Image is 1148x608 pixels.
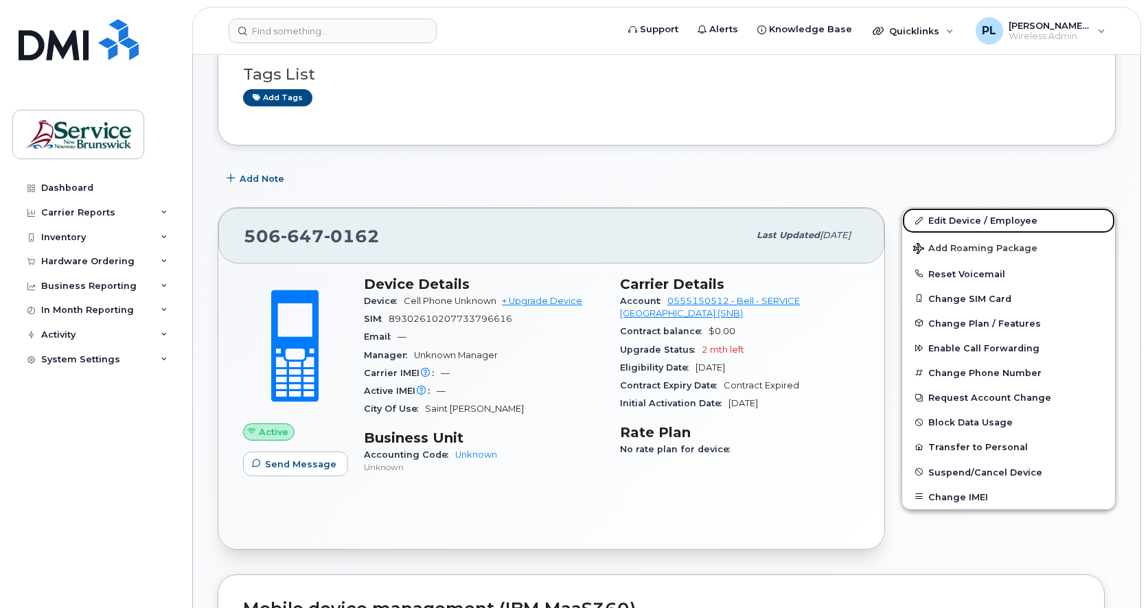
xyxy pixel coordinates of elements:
button: Add Roaming Package [902,233,1115,261]
button: Change IMEI [902,484,1115,509]
span: Support [640,23,678,36]
button: Change Plan / Features [902,311,1115,336]
button: Transfer to Personal [902,434,1115,459]
span: Unknown Manager [414,350,498,360]
span: — [437,386,446,396]
span: Change Plan / Features [928,318,1041,328]
button: Suspend/Cancel Device [902,460,1115,484]
span: 0162 [324,226,380,246]
span: Cell Phone Unknown [404,296,496,306]
span: Carrier IMEI [364,368,441,378]
span: Contract balance [620,326,709,336]
a: Unknown [455,449,497,460]
span: — [398,331,406,342]
span: Contract Expiry Date [620,380,724,390]
span: [DATE] [728,398,758,408]
a: + Upgrade Device [502,296,582,306]
span: Eligibility Date [620,362,696,373]
span: Send Message [265,458,336,471]
a: Add tags [243,89,312,106]
button: Reset Voicemail [902,261,1115,286]
div: Penney, Lily (SNB) [966,17,1115,45]
button: Send Message [243,452,348,476]
a: Support [619,16,688,43]
span: Alerts [709,23,738,36]
span: — [441,368,450,378]
button: Enable Call Forwarding [902,336,1115,360]
span: 647 [281,226,324,246]
span: [DATE] [820,230,851,240]
a: Knowledge Base [748,16,862,43]
div: Quicklinks [863,17,963,45]
span: Active [259,425,288,439]
span: No rate plan for device [620,444,737,454]
span: Add Note [240,172,284,185]
span: 506 [244,226,380,246]
span: Manager [364,350,414,360]
span: Accounting Code [364,449,455,460]
h3: Rate Plan [620,424,860,441]
button: Block Data Usage [902,410,1115,434]
span: Saint [PERSON_NAME] [425,404,524,414]
span: Enable Call Forwarding [928,343,1040,353]
h3: Carrier Details [620,276,860,292]
span: Contract Expired [724,380,799,390]
p: Unknown [364,461,604,473]
span: Suspend/Cancel Device [928,467,1042,477]
span: 2 mth left [702,344,744,355]
span: Knowledge Base [769,23,852,36]
span: SIM [364,314,389,324]
input: Find something... [229,19,437,43]
h3: Business Unit [364,430,604,446]
span: Add Roaming Package [913,243,1037,256]
button: Request Account Change [902,385,1115,410]
span: [PERSON_NAME] (SNB) [1009,20,1091,31]
span: Device [364,296,404,306]
a: Edit Device / Employee [902,208,1115,233]
span: PL [982,23,996,39]
span: Upgrade Status [620,344,702,355]
span: Quicklinks [889,25,939,36]
span: Account [620,296,667,306]
span: $0.00 [709,326,735,336]
button: Add Note [218,166,296,191]
button: Change Phone Number [902,360,1115,385]
span: Initial Activation Date [620,398,728,408]
a: 0555150512 - Bell - SERVICE [GEOGRAPHIC_DATA] (SNB) [620,296,800,318]
span: Email [364,331,398,342]
span: 89302610207733796616 [389,314,512,324]
span: Active IMEI [364,386,437,396]
span: Last updated [757,230,820,240]
h3: Tags List [243,66,1090,83]
a: Alerts [688,16,748,43]
span: City Of Use [364,404,425,414]
h3: Device Details [364,276,604,292]
button: Change SIM Card [902,286,1115,311]
span: Wireless Admin [1009,31,1091,42]
span: [DATE] [696,362,725,373]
